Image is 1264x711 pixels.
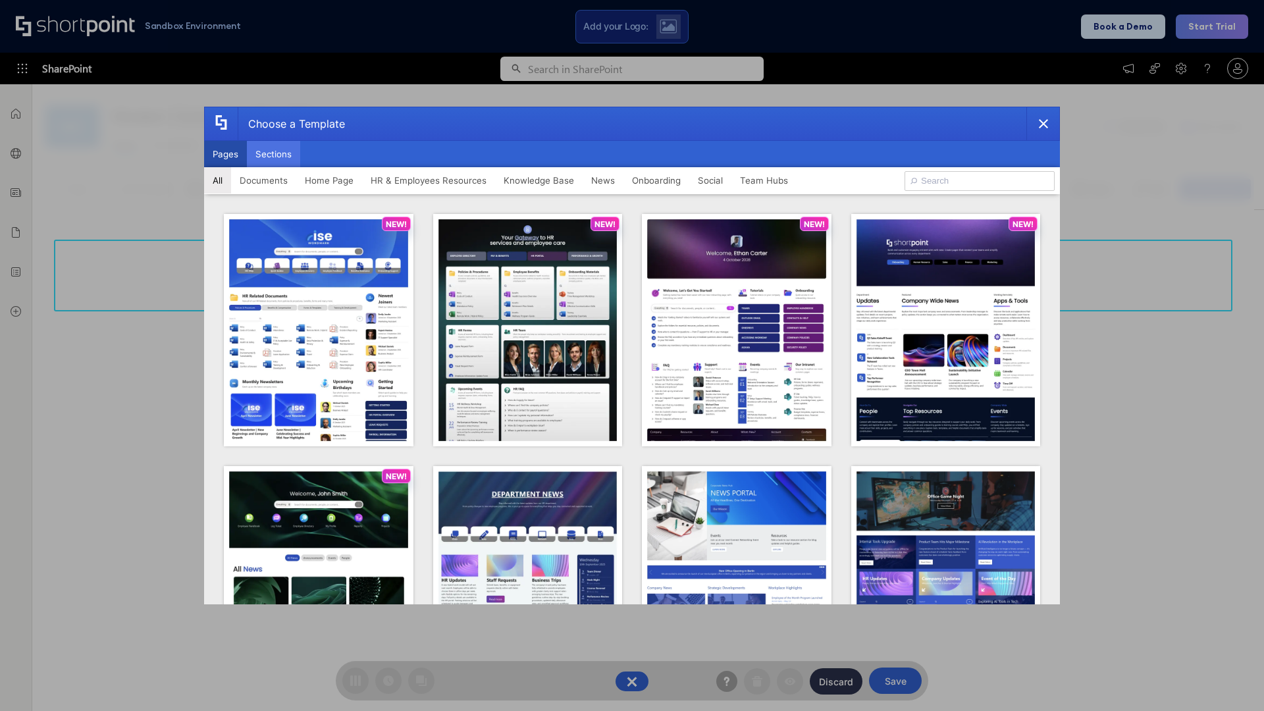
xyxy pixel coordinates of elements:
[583,167,623,194] button: News
[804,219,825,229] p: NEW!
[594,219,616,229] p: NEW!
[1198,648,1264,711] iframe: Chat Widget
[238,107,345,140] div: Choose a Template
[689,167,731,194] button: Social
[204,141,247,167] button: Pages
[231,167,296,194] button: Documents
[905,171,1055,191] input: Search
[204,107,1060,604] div: template selector
[204,167,231,194] button: All
[296,167,362,194] button: Home Page
[1013,219,1034,229] p: NEW!
[362,167,495,194] button: HR & Employees Resources
[386,219,407,229] p: NEW!
[623,167,689,194] button: Onboarding
[386,471,407,481] p: NEW!
[247,141,300,167] button: Sections
[495,167,583,194] button: Knowledge Base
[731,167,797,194] button: Team Hubs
